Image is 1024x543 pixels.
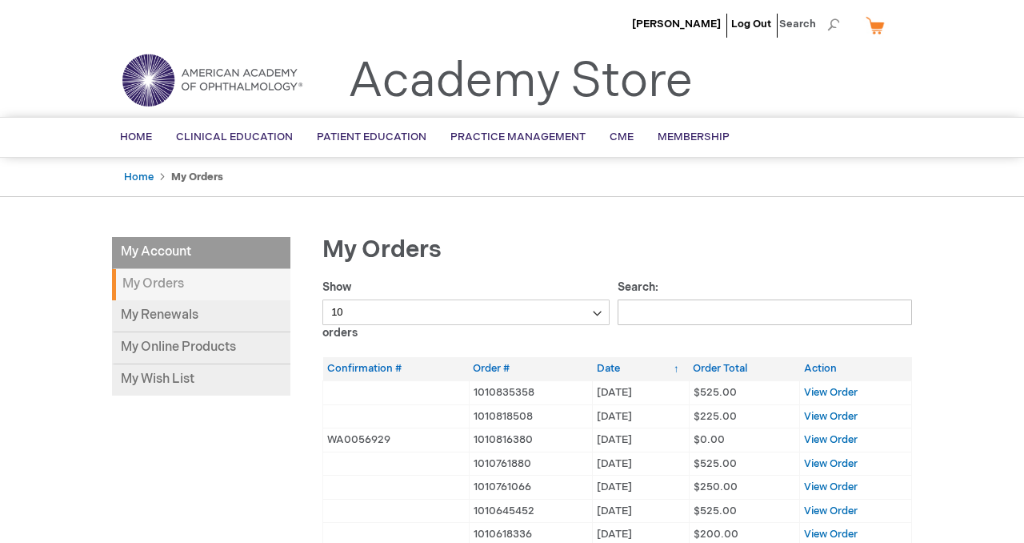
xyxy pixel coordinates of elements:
[804,481,858,493] a: View Order
[593,499,689,523] td: [DATE]
[171,171,223,183] strong: My Orders
[593,476,689,500] td: [DATE]
[804,528,858,541] a: View Order
[176,131,293,143] span: Clinical Education
[322,235,442,264] span: My Orders
[694,457,737,470] span: $525.00
[731,18,771,30] a: Log Out
[804,433,858,446] a: View Order
[779,8,840,40] span: Search
[348,53,693,111] a: Academy Store
[804,505,858,517] a: View Order
[694,528,738,541] span: $200.00
[469,404,592,428] td: 1010818508
[610,131,634,143] span: CME
[323,357,470,380] th: Confirmation #: activate to sort column ascending
[469,428,592,452] td: 1010816380
[694,481,738,493] span: $250.00
[618,280,913,319] label: Search:
[112,364,290,396] a: My Wish List
[658,131,730,143] span: Membership
[112,332,290,364] a: My Online Products
[450,131,586,143] span: Practice Management
[593,428,689,452] td: [DATE]
[317,131,426,143] span: Patient Education
[322,280,610,340] label: Show orders
[694,505,737,517] span: $525.00
[593,452,689,476] td: [DATE]
[804,386,858,399] a: View Order
[112,300,290,332] a: My Renewals
[593,380,689,404] td: [DATE]
[469,357,592,380] th: Order #: activate to sort column ascending
[618,300,913,325] input: Search:
[469,476,592,500] td: 1010761066
[800,357,912,380] th: Action: activate to sort column ascending
[694,410,737,423] span: $225.00
[120,131,152,143] span: Home
[804,457,858,470] a: View Order
[632,18,721,30] a: [PERSON_NAME]
[323,428,470,452] td: WA0056929
[593,357,689,380] th: Date: activate to sort column ascending
[689,357,800,380] th: Order Total: activate to sort column ascending
[804,410,858,423] a: View Order
[322,300,610,325] select: Showorders
[469,380,592,404] td: 1010835358
[694,386,737,399] span: $525.00
[593,404,689,428] td: [DATE]
[469,452,592,476] td: 1010761880
[694,433,725,446] span: $0.00
[469,499,592,523] td: 1010645452
[112,269,290,300] strong: My Orders
[124,171,154,183] a: Home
